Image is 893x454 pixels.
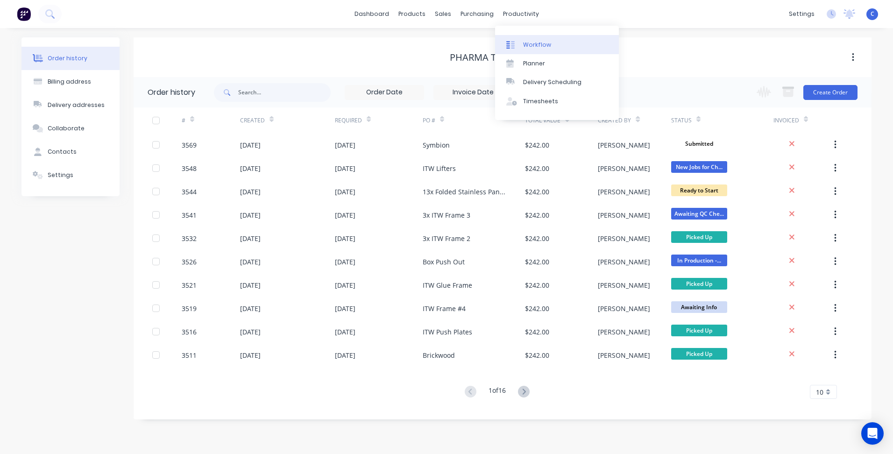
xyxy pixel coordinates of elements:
[182,210,197,220] div: 3541
[423,350,455,360] div: Brickwood
[525,304,549,313] div: $242.00
[21,47,120,70] button: Order history
[17,7,31,21] img: Factory
[525,140,549,150] div: $242.00
[423,210,470,220] div: 3x ITW Frame 3
[671,255,727,266] span: In Production -...
[48,124,85,133] div: Collaborate
[671,301,727,313] span: Awaiting Info
[240,257,261,267] div: [DATE]
[182,187,197,197] div: 3544
[148,87,195,98] div: Order history
[671,208,727,220] span: Awaiting QC Che...
[335,140,355,150] div: [DATE]
[489,385,506,399] div: 1 of 16
[48,148,77,156] div: Contacts
[598,327,650,337] div: [PERSON_NAME]
[525,187,549,197] div: $242.00
[598,257,650,267] div: [PERSON_NAME]
[423,257,465,267] div: Box Push Out
[671,161,727,173] span: New Jobs for Ch...
[335,187,355,197] div: [DATE]
[240,187,261,197] div: [DATE]
[182,350,197,360] div: 3511
[861,422,884,445] div: Open Intercom Messenger
[525,350,549,360] div: $242.00
[525,210,549,220] div: $242.00
[48,101,105,109] div: Delivery addresses
[423,304,466,313] div: ITW Frame #4
[871,10,874,18] span: C
[350,7,394,21] a: dashboard
[598,107,671,133] div: Created By
[335,327,355,337] div: [DATE]
[240,107,335,133] div: Created
[423,140,450,150] div: Symbion
[335,234,355,243] div: [DATE]
[495,35,619,54] a: Workflow
[335,257,355,267] div: [DATE]
[773,116,799,125] div: Invoiced
[21,70,120,93] button: Billing address
[816,387,823,397] span: 10
[423,327,472,337] div: ITW Push Plates
[240,210,261,220] div: [DATE]
[21,93,120,117] button: Delivery addresses
[598,210,650,220] div: [PERSON_NAME]
[240,163,261,173] div: [DATE]
[523,59,545,68] div: Planner
[784,7,819,21] div: settings
[525,257,549,267] div: $242.00
[598,304,650,313] div: [PERSON_NAME]
[240,327,261,337] div: [DATE]
[525,163,549,173] div: $242.00
[240,234,261,243] div: [DATE]
[423,107,525,133] div: PO #
[335,163,355,173] div: [DATE]
[423,163,456,173] div: ITW Lifters
[598,187,650,197] div: [PERSON_NAME]
[671,116,692,125] div: Status
[450,52,556,63] div: Pharma Tech Systems
[456,7,498,21] div: purchasing
[523,97,558,106] div: Timesheets
[182,280,197,290] div: 3521
[773,107,832,133] div: Invoiced
[21,140,120,163] button: Contacts
[525,280,549,290] div: $242.00
[240,116,265,125] div: Created
[671,138,727,149] span: Submitted
[498,7,544,21] div: productivity
[48,54,87,63] div: Order history
[671,184,727,196] span: Ready to Start
[48,171,73,179] div: Settings
[434,85,512,99] input: Invoice Date
[430,7,456,21] div: sales
[182,140,197,150] div: 3569
[345,85,424,99] input: Order Date
[671,348,727,360] span: Picked Up
[48,78,91,86] div: Billing address
[671,278,727,290] span: Picked Up
[240,140,261,150] div: [DATE]
[495,73,619,92] a: Delivery Scheduling
[598,140,650,150] div: [PERSON_NAME]
[240,280,261,290] div: [DATE]
[182,327,197,337] div: 3516
[335,280,355,290] div: [DATE]
[238,83,331,102] input: Search...
[671,231,727,243] span: Picked Up
[182,116,185,125] div: #
[671,325,727,336] span: Picked Up
[495,54,619,73] a: Planner
[182,304,197,313] div: 3519
[598,280,650,290] div: [PERSON_NAME]
[335,304,355,313] div: [DATE]
[598,234,650,243] div: [PERSON_NAME]
[335,210,355,220] div: [DATE]
[240,350,261,360] div: [DATE]
[495,92,619,111] a: Timesheets
[394,7,430,21] div: products
[671,107,773,133] div: Status
[423,280,472,290] div: ITW Glue Frame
